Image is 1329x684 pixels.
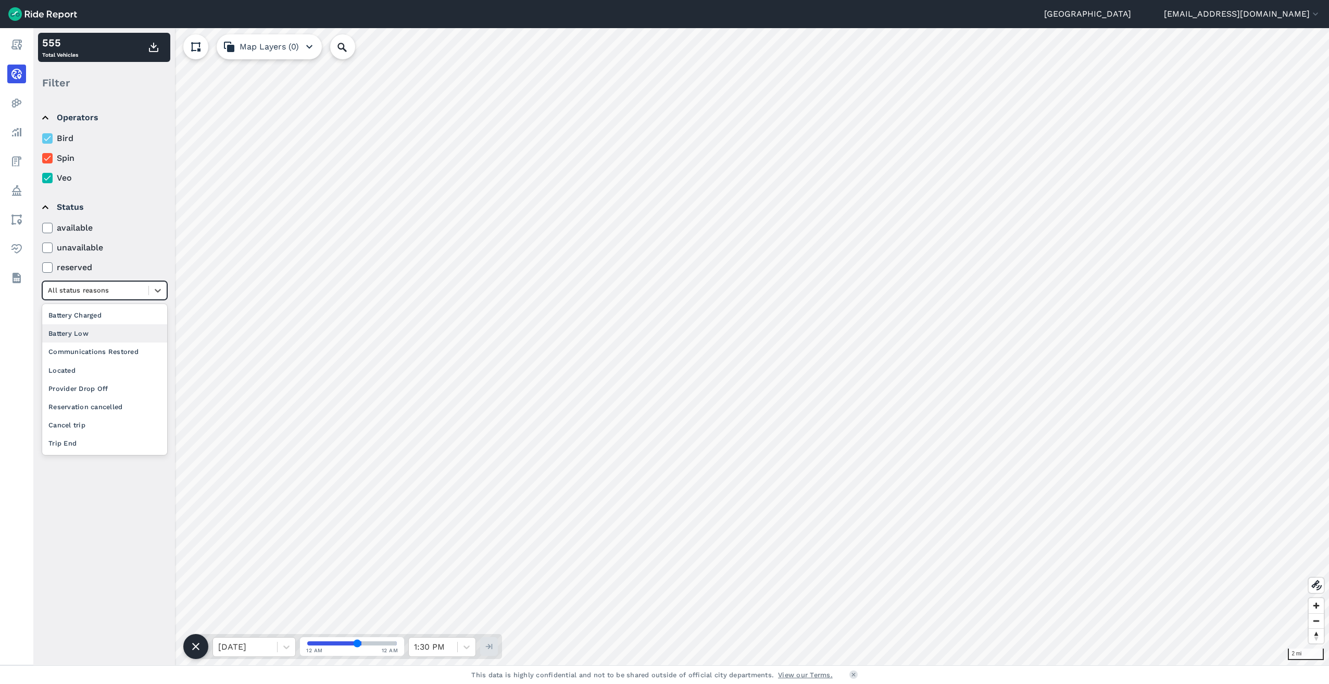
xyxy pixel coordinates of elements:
label: Spin [42,152,167,164]
label: reserved [42,261,167,274]
div: 555 [42,35,78,50]
span: 12 AM [306,647,323,654]
a: View our Terms. [778,670,833,680]
label: available [42,222,167,234]
summary: Status [42,193,166,222]
a: Fees [7,152,26,171]
a: Realtime [7,65,26,83]
div: Filter [38,67,170,99]
a: Heatmaps [7,94,26,112]
div: Provider Drop Off [42,379,167,398]
img: Ride Report [8,7,77,21]
input: Search Location or Vehicles [330,34,372,59]
button: Zoom out [1309,613,1324,628]
a: [GEOGRAPHIC_DATA] [1044,8,1131,20]
div: 2 mi [1288,649,1324,660]
div: Reservation cancelled [42,398,167,416]
span: 12 AM [382,647,398,654]
button: Reset bearing to north [1309,628,1324,643]
div: Battery Charged [42,306,167,324]
a: Report [7,35,26,54]
button: [EMAIL_ADDRESS][DOMAIN_NAME] [1164,8,1321,20]
button: Zoom in [1309,598,1324,613]
a: Datasets [7,269,26,287]
div: Located [42,361,167,379]
div: Total Vehicles [42,35,78,60]
label: unavailable [42,242,167,254]
summary: Operators [42,103,166,132]
a: Areas [7,210,26,229]
div: Cancel trip [42,416,167,434]
canvas: Map [33,28,1329,665]
div: Trip End [42,434,167,452]
a: Analyze [7,123,26,142]
div: Communications Restored [42,343,167,361]
button: Map Layers (0) [217,34,322,59]
label: Veo [42,172,167,184]
a: Health [7,239,26,258]
a: Policy [7,181,26,200]
div: Battery Low [42,324,167,343]
label: Bird [42,132,167,145]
